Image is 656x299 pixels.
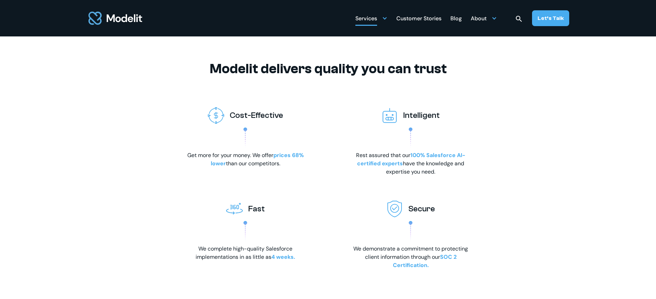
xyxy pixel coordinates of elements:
h3: Cost-Effective [230,110,283,121]
p: Get more for your money. We offer than our competitors. [184,151,308,168]
img: modelit logo [87,8,144,29]
a: Let’s Talk [532,10,569,26]
a: Blog [450,11,462,25]
p: We complete high-quality Salesforce implementations in as little as [184,245,308,261]
span: 100% Salesforce AI-certified experts [357,152,465,167]
div: Services [355,12,377,26]
a: Customer Stories [396,11,441,25]
img: Secure [386,201,403,217]
p: We demonstrate a commitment to protecting client information through our [349,245,473,269]
span: 4 weeks. [271,253,295,261]
img: Affordable [208,107,225,124]
div: Blog [450,12,462,26]
span: prices 68% lower [211,152,304,167]
div: Services [355,11,387,25]
h3: Secure [408,203,435,214]
a: home [87,8,144,29]
h2: Modelit delivers quality you can trust [210,60,447,77]
div: About [471,12,487,26]
h3: Intelligent [403,110,440,121]
h3: Fast [248,203,265,214]
div: Customer Stories [396,12,441,26]
div: Let’s Talk [538,14,564,22]
img: Swift [226,201,243,217]
span: SOC 2 Certification. [393,253,457,269]
div: About [471,11,497,25]
p: Rest assured that our have the knowledge and expertise you need. [349,151,473,176]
